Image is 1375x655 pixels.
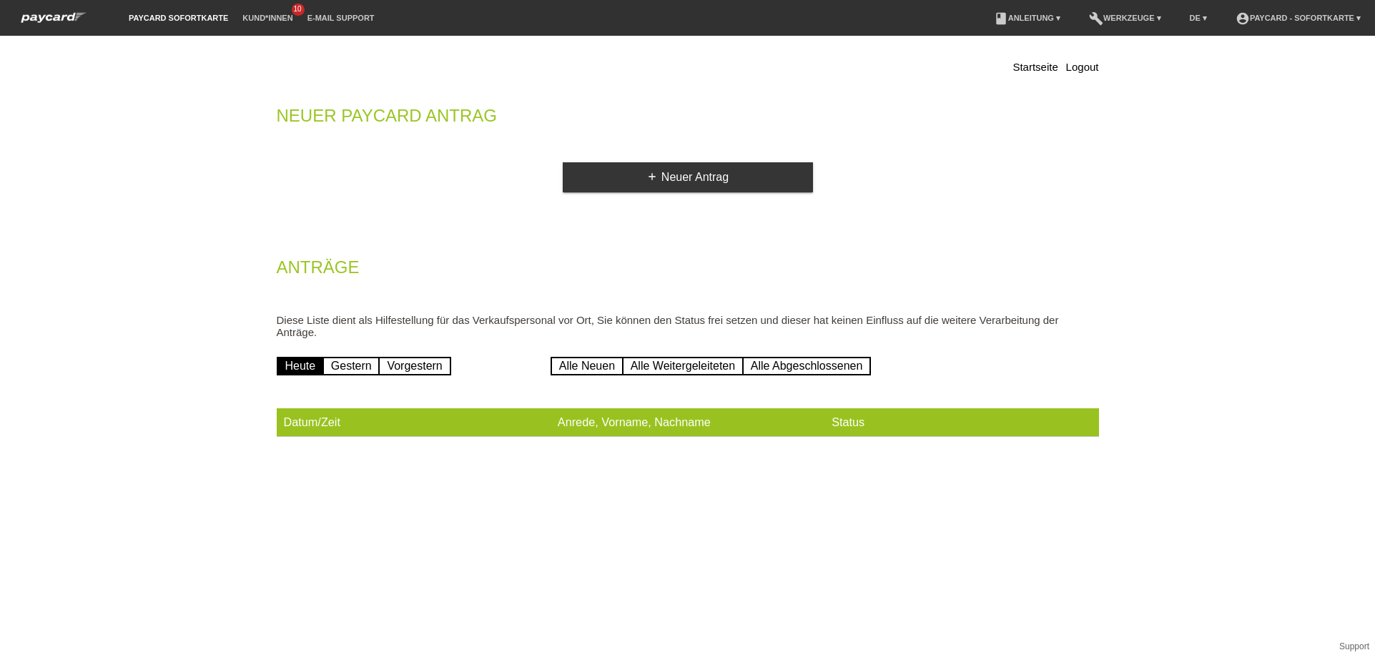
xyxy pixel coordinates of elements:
[277,408,551,437] th: Datum/Zeit
[646,171,658,182] i: add
[1089,11,1103,26] i: build
[277,109,1099,130] h2: Neuer Paycard Antrag
[277,357,325,375] a: Heute
[14,16,93,27] a: paycard Sofortkarte
[235,14,300,22] a: Kund*innen
[14,10,93,25] img: paycard Sofortkarte
[987,14,1068,22] a: bookAnleitung ▾
[1228,14,1368,22] a: account_circlepaycard - Sofortkarte ▾
[1066,61,1099,73] a: Logout
[742,357,872,375] a: Alle Abgeschlossenen
[277,314,1099,338] p: Diese Liste dient als Hilfestellung für das Verkaufspersonal vor Ort, Sie können den Status frei ...
[1012,61,1058,73] a: Startseite
[824,408,1098,437] th: Status
[1236,11,1250,26] i: account_circle
[122,14,235,22] a: paycard Sofortkarte
[378,357,450,375] a: Vorgestern
[994,11,1008,26] i: book
[300,14,382,22] a: E-Mail Support
[322,357,380,375] a: Gestern
[551,408,824,437] th: Anrede, Vorname, Nachname
[1339,641,1369,651] a: Support
[292,4,305,16] span: 10
[551,357,624,375] a: Alle Neuen
[1183,14,1214,22] a: DE ▾
[622,357,744,375] a: Alle Weitergeleiteten
[563,162,813,192] a: addNeuer Antrag
[1082,14,1168,22] a: buildWerkzeuge ▾
[277,260,1099,282] h2: Anträge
